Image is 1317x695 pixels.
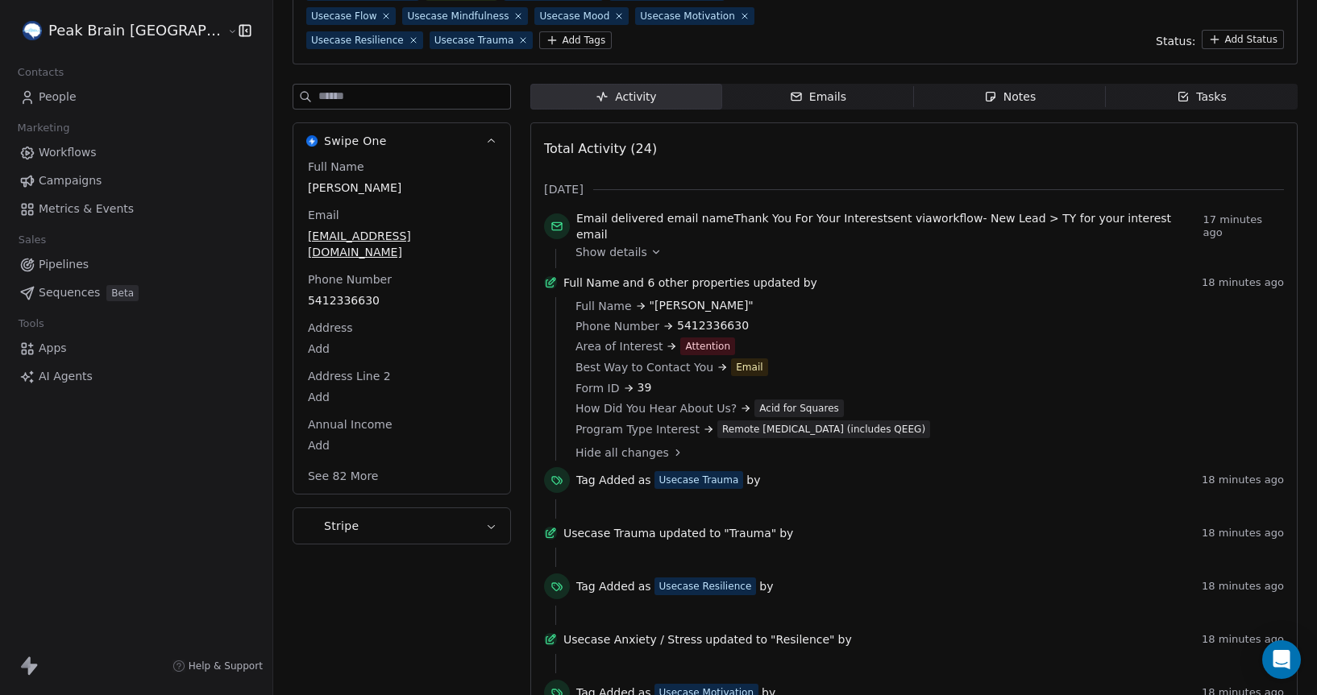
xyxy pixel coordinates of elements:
span: AI Agents [39,368,93,385]
span: 18 minutes ago [1202,580,1284,593]
div: Usecase Mindfulness [407,9,509,23]
span: Form ID [575,380,620,396]
a: Hide all changes [575,445,1273,461]
button: Add Status [1202,30,1284,49]
img: Stripe [306,520,318,532]
span: Tag Added [576,578,635,594]
span: Area of Interest [575,338,663,354]
a: AI Agents [13,363,260,390]
span: Address Line 2 [305,368,394,384]
span: "Resilence" [771,631,834,647]
span: Beta [106,285,139,301]
button: Swipe OneSwipe One [293,123,510,159]
span: People [39,89,77,105]
span: Apps [39,340,67,357]
span: Add [308,437,496,453]
span: Add [308,341,496,357]
span: by [838,631,852,647]
span: [DATE] [544,181,584,197]
span: Marketing [10,116,77,140]
img: Peak%20Brain%20Logo.png [23,21,42,40]
a: Campaigns [13,168,260,194]
span: Hide all changes [575,445,669,461]
span: by [759,578,773,594]
div: Usecase Resilience [659,579,752,594]
img: Swipe One [306,135,318,147]
span: 5412336630 [677,317,749,334]
span: Full Name [305,159,368,175]
span: as [638,578,651,594]
span: Campaigns [39,172,102,189]
div: Emails [790,89,846,105]
a: Show details [575,244,1273,260]
span: Full Name [563,275,620,291]
span: [EMAIL_ADDRESS][DOMAIN_NAME] [308,228,496,260]
span: Metrics & Events [39,201,134,217]
span: Swipe One [324,133,387,149]
div: Usecase Trauma [659,473,739,487]
span: "Trauma" [724,525,776,541]
span: Pipelines [39,256,89,273]
div: Open Intercom Messenger [1262,640,1301,679]
span: 18 minutes ago [1202,633,1284,646]
span: Program Type Interest [575,421,700,437]
div: Usecase Flow [311,9,377,23]
span: 39 [638,379,652,396]
span: Thank You For Your Interest [734,212,888,225]
span: Best Way to Contact You [575,359,713,375]
span: by [779,525,793,541]
span: [PERSON_NAME] [308,180,496,196]
span: Show details [575,244,647,260]
span: Total Activity (24) [544,141,657,156]
span: Phone Number [575,318,659,334]
span: and 6 other properties updated [623,275,800,291]
a: Help & Support [172,660,263,672]
span: updated to [705,631,767,647]
span: as [638,472,651,488]
span: Email [305,207,343,223]
span: Email delivered [576,212,663,225]
span: Tag Added [576,472,635,488]
span: Sales [11,228,53,252]
span: Usecase Trauma [563,525,656,541]
span: Workflows [39,144,97,161]
span: email name sent via workflow - [576,210,1197,242]
div: Usecase Trauma [434,33,514,48]
div: Attention [685,339,730,354]
span: Contacts [10,60,71,85]
span: Tools [11,312,51,336]
span: Annual Income [305,416,396,432]
div: Usecase Mood [539,9,609,23]
span: Sequences [39,284,100,301]
span: by [804,275,817,291]
button: Peak Brain [GEOGRAPHIC_DATA] [19,17,216,44]
span: Phone Number [305,271,395,288]
span: Help & Support [189,660,263,672]
span: 18 minutes ago [1202,474,1284,486]
span: updated to [659,525,721,541]
div: Remote [MEDICAL_DATA] (includes QEEG) [722,422,925,436]
span: "[PERSON_NAME]" [650,297,754,314]
span: 18 minutes ago [1202,527,1284,540]
a: Pipelines [13,251,260,278]
div: Email [736,360,762,374]
a: SequencesBeta [13,279,260,306]
span: Full Name [575,298,632,314]
div: Tasks [1177,89,1227,105]
button: Add Tags [539,31,612,49]
span: Stripe [324,518,359,534]
span: Status: [1156,33,1195,49]
div: Swipe OneSwipe One [293,159,510,494]
span: How Did You Hear About Us? [575,400,737,416]
span: Usecase Anxiety / Stress [563,631,702,647]
a: People [13,84,260,110]
span: 17 minutes ago [1203,213,1284,239]
div: Usecase Motivation [640,9,735,23]
span: 5412336630 [308,292,496,308]
span: Peak Brain [GEOGRAPHIC_DATA] [48,20,223,41]
span: 18 minutes ago [1202,276,1284,289]
div: Notes [984,89,1036,105]
div: Acid for Squares [759,401,839,416]
div: Usecase Resilience [311,33,404,48]
span: Address [305,320,356,336]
